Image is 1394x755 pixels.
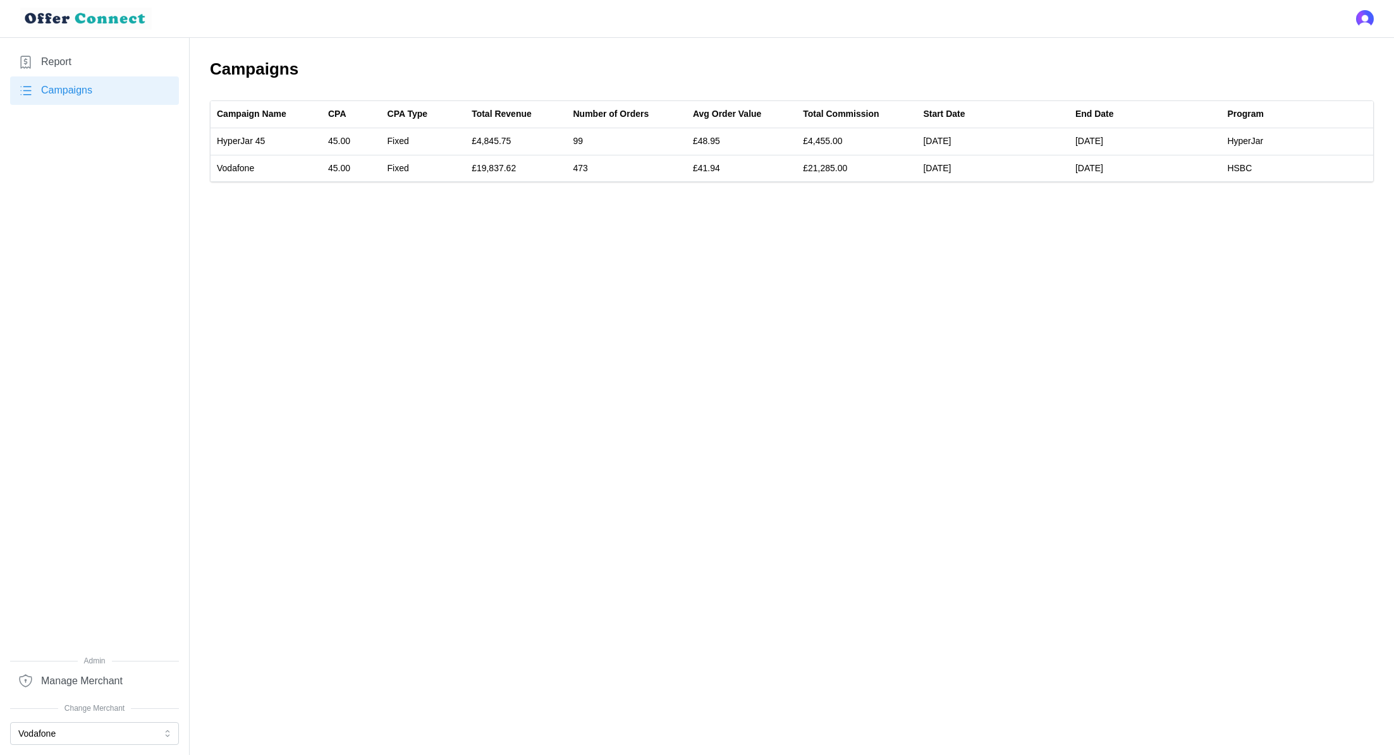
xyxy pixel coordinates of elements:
[210,58,1374,80] h2: Campaigns
[1356,10,1374,28] img: 's logo
[1075,107,1114,121] div: End Date
[211,155,322,181] td: Vodafone
[381,155,466,181] td: Fixed
[20,8,152,30] img: loyalBe Logo
[693,107,761,121] div: Avg Order Value
[566,155,686,181] td: 473
[41,673,123,689] span: Manage Merchant
[10,76,179,105] a: Campaigns
[1221,155,1373,181] td: HSBC
[10,667,179,695] a: Manage Merchant
[1356,10,1374,28] button: Open user button
[472,107,532,121] div: Total Revenue
[465,128,566,155] td: £4,845.75
[328,107,346,121] div: CPA
[687,128,797,155] td: £48.95
[917,128,1069,155] td: [DATE]
[687,155,797,181] td: £41.94
[1221,128,1373,155] td: HyperJar
[10,703,179,715] span: Change Merchant
[10,722,179,745] button: Vodafone
[41,83,92,99] span: Campaigns
[566,128,686,155] td: 99
[322,128,381,155] td: 45.00
[573,107,649,121] div: Number of Orders
[917,155,1069,181] td: [DATE]
[381,128,466,155] td: Fixed
[1069,128,1221,155] td: [DATE]
[10,655,179,667] span: Admin
[211,128,322,155] td: HyperJar 45
[322,155,381,181] td: 45.00
[803,107,879,121] div: Total Commission
[41,54,71,70] span: Report
[797,155,917,181] td: £21,285.00
[217,107,286,121] div: Campaign Name
[10,48,179,76] a: Report
[923,107,965,121] div: Start Date
[388,107,428,121] div: CPA Type
[465,155,566,181] td: £19,837.62
[1227,107,1264,121] div: Program
[1069,155,1221,181] td: [DATE]
[797,128,917,155] td: £4,455.00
